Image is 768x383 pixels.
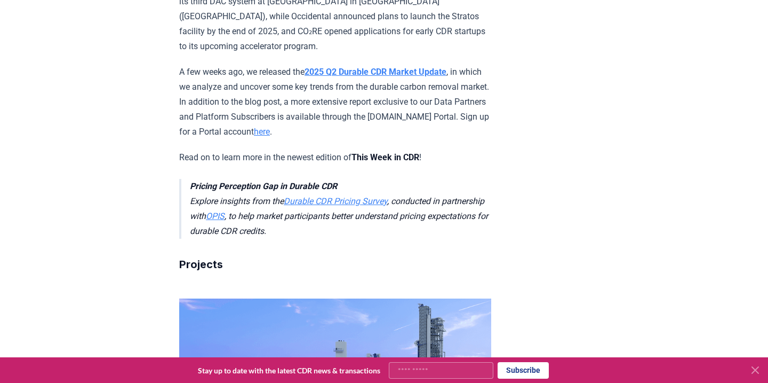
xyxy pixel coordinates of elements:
p: Read on to learn more in the newest edition of ! [179,150,491,165]
a: Durable CDR Pricing Survey [284,196,387,206]
a: 2025 Q2 Durable CDR Market Update [305,67,446,77]
em: Explore insights from the , conducted in partnership with , to help market participants better un... [190,181,488,236]
strong: Projects [179,258,223,271]
strong: Pricing Perception Gap in Durable CDR [190,181,337,191]
a: here [254,127,270,137]
p: A few weeks ago, we released the , in which we analyze and uncover some key trends from the durab... [179,65,491,139]
strong: This Week in CDR [351,152,419,162]
a: OPIS [206,211,225,221]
